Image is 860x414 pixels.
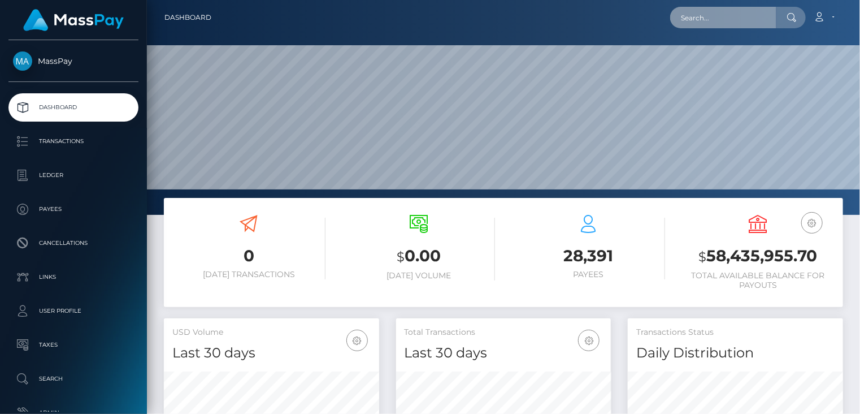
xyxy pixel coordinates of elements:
[8,127,138,156] a: Transactions
[172,327,371,338] h5: USD Volume
[172,343,371,363] h4: Last 30 days
[8,263,138,291] a: Links
[405,327,603,338] h5: Total Transactions
[8,161,138,189] a: Ledger
[682,271,835,290] h6: Total Available Balance for Payouts
[13,269,134,286] p: Links
[699,249,707,265] small: $
[164,6,211,29] a: Dashboard
[342,245,496,268] h3: 0.00
[13,303,134,320] p: User Profile
[23,9,124,31] img: MassPay Logo
[8,56,138,66] span: MassPay
[13,133,134,150] p: Transactions
[512,270,665,279] h6: Payees
[405,343,603,363] h4: Last 30 days
[13,201,134,218] p: Payees
[13,51,32,71] img: MassPay
[8,93,138,122] a: Dashboard
[8,229,138,257] a: Cancellations
[512,245,665,267] h3: 28,391
[172,245,325,267] h3: 0
[8,331,138,359] a: Taxes
[172,270,325,279] h6: [DATE] Transactions
[670,7,776,28] input: Search...
[636,327,835,338] h5: Transactions Status
[13,99,134,116] p: Dashboard
[636,343,835,363] h4: Daily Distribution
[13,337,134,353] p: Taxes
[682,245,835,268] h3: 58,435,955.70
[8,365,138,393] a: Search
[8,297,138,325] a: User Profile
[397,249,405,265] small: $
[342,271,496,281] h6: [DATE] Volume
[8,195,138,223] a: Payees
[13,370,134,387] p: Search
[13,235,134,252] p: Cancellations
[13,167,134,184] p: Ledger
